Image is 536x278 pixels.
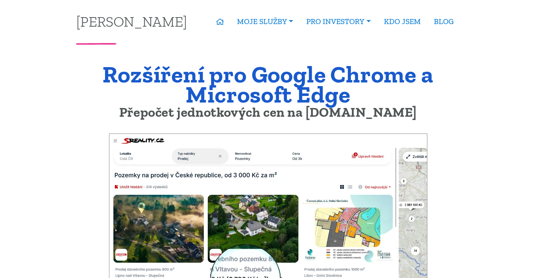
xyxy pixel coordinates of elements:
a: MOJE SLUŽBY [230,13,300,30]
a: PRO INVESTORY [300,13,377,30]
a: [PERSON_NAME] [76,14,187,28]
h1: Rozšíření pro Google Chrome a Microsoft Edge [76,65,460,104]
h2: Přepočet jednotkových cen na [DOMAIN_NAME] [76,106,460,118]
a: KDO JSEM [377,13,427,30]
a: BLOG [427,13,460,30]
